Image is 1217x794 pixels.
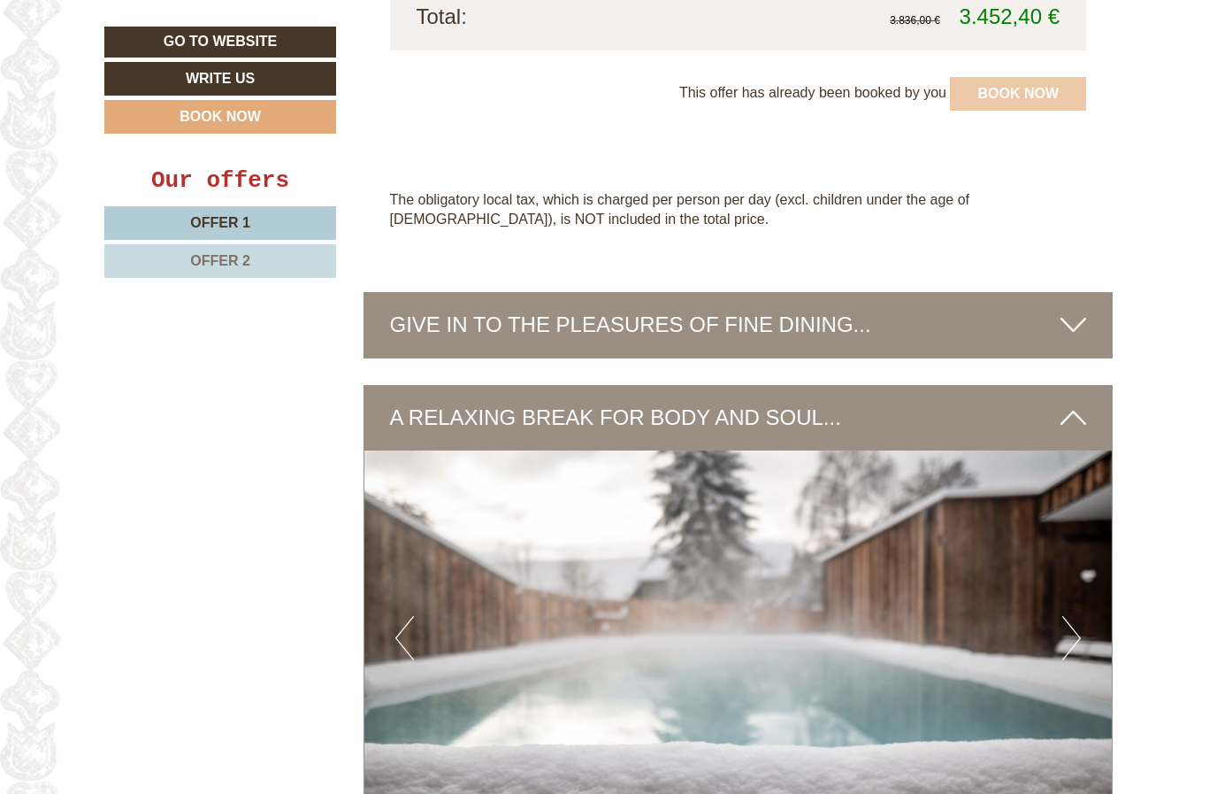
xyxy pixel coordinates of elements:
[403,2,739,32] div: Total:
[1062,616,1081,660] button: Next
[104,27,336,58] a: Go to website
[104,165,336,197] div: Our offers
[190,253,250,268] span: Offer 2
[104,62,336,96] a: Write us
[890,14,940,27] span: 3.836,00 €
[364,385,1114,451] div: A RELAXING BREAK FOR BODY AND SOUL...
[395,616,414,660] button: Previous
[960,4,1060,28] span: 3.452,40 €
[190,215,250,230] span: Offer 1
[679,85,946,100] span: This offer has already been booked by you
[104,100,336,134] a: Book now
[390,190,1087,231] p: The obligatory local tax, which is charged per person per day (excl. children under the age of [D...
[364,292,1114,358] div: GIVE IN TO THE PLEASURES OF FINE DINING...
